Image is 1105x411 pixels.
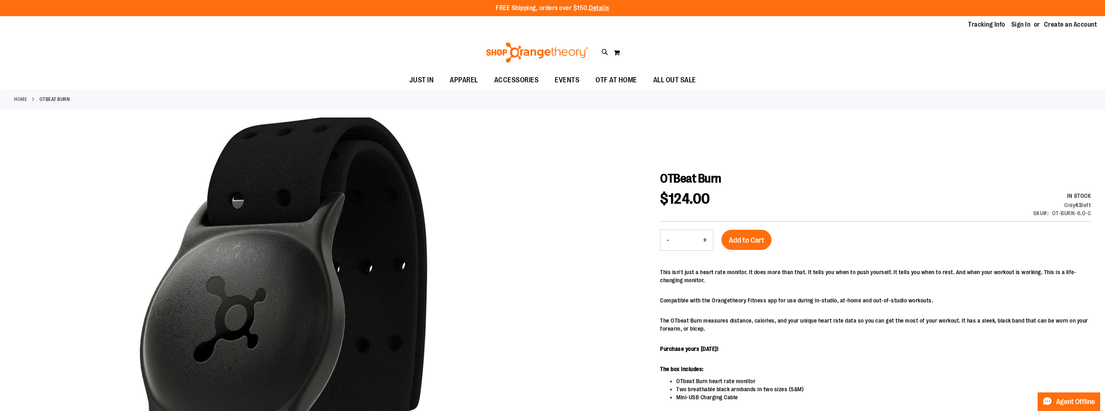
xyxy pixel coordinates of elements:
[660,230,675,250] button: Decrease product quantity
[968,20,1005,29] a: Tracking Info
[1033,210,1049,216] strong: SKU
[675,231,697,250] input: Product quantity
[589,4,609,12] a: Details
[660,366,704,372] b: The box includes:
[676,377,1091,385] li: OTbeat Burn heart rate monitor
[1033,192,1091,200] div: Availability
[1067,193,1091,199] span: In stock
[729,236,764,245] span: Add to Cart
[1033,201,1091,209] div: Only 43 left
[660,317,1091,333] p: The OTbeat Burn measures distance, calories, and your unique heart rate data so you can get the m...
[660,346,718,352] b: Purchase yours [DATE]!
[660,191,710,207] span: $124.00
[660,268,1091,284] p: This isn't just a heart rate monitor. It does more than that. It tells you when to push yourself....
[676,385,1091,393] li: Two breathable black armbands in two sizes (S&M)
[450,71,478,89] span: APPAREL
[40,96,70,103] strong: OTBeat Burn
[653,71,696,89] span: ALL OUT SALE
[660,296,1091,304] p: Compatible with the Orangetheory Fitness app for use during in-studio, at-home and out-of-studio ...
[660,172,721,185] span: OTBeat Burn
[721,230,772,250] button: Add to Cart
[1075,202,1082,208] strong: 43
[496,4,609,13] p: FREE Shipping, orders over $150.
[1044,20,1097,29] a: Create an Account
[555,71,579,89] span: EVENTS
[485,42,589,63] img: Shop Orangetheory
[676,393,1091,401] li: Mini-USB Charging Cable
[1038,392,1100,411] button: Agent Offline
[595,71,637,89] span: OTF AT HOME
[697,230,713,250] button: Increase product quantity
[409,71,434,89] span: JUST IN
[1011,20,1031,29] a: Sign In
[494,71,539,89] span: ACCESSORIES
[1052,209,1091,217] div: OT-BURN-6.0-C
[14,96,27,103] a: Home
[1056,398,1095,406] span: Agent Offline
